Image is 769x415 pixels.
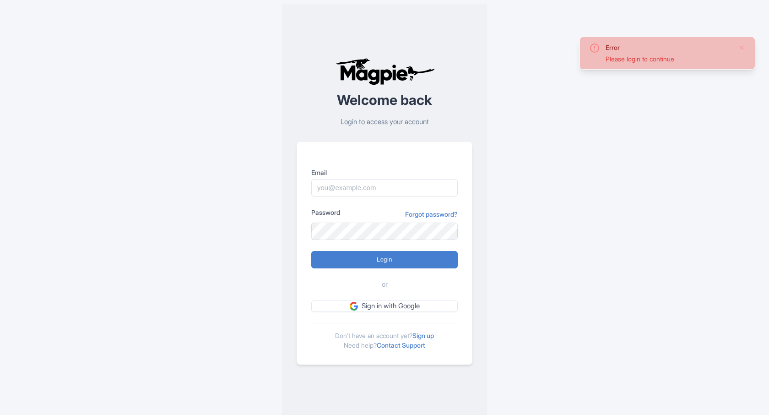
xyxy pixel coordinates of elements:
[311,179,458,197] input: you@example.com
[606,43,731,52] div: Error
[297,117,472,127] p: Login to access your account
[333,58,436,85] img: logo-ab69f6fb50320c5b225c76a69d11143b.png
[311,168,458,177] label: Email
[738,43,746,54] button: Close
[311,323,458,350] div: Don't have an account yet? Need help?
[412,332,434,339] a: Sign up
[311,207,340,217] label: Password
[382,279,388,290] span: or
[377,341,425,349] a: Contact Support
[405,209,458,219] a: Forgot password?
[297,93,472,108] h2: Welcome back
[350,302,358,310] img: google.svg
[311,251,458,268] input: Login
[606,54,731,64] div: Please login to continue
[311,300,458,312] a: Sign in with Google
